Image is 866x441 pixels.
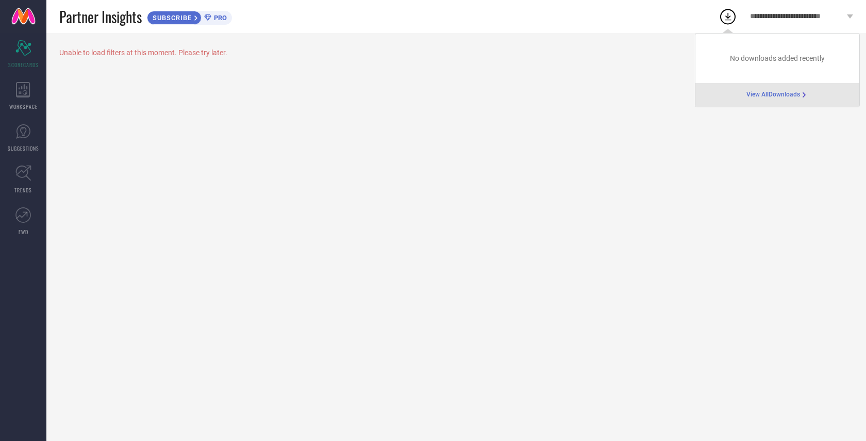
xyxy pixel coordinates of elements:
[19,228,28,236] span: FWD
[9,103,38,110] span: WORKSPACE
[746,91,808,99] div: Open download page
[746,91,808,99] a: View AllDownloads
[59,6,142,27] span: Partner Insights
[746,91,800,99] span: View All Downloads
[147,14,194,22] span: SUBSCRIBE
[730,54,825,62] span: No downloads added recently
[8,144,39,152] span: SUGGESTIONS
[719,7,737,26] div: Open download list
[8,61,39,69] span: SCORECARDS
[147,8,232,25] a: SUBSCRIBEPRO
[211,14,227,22] span: PRO
[59,48,853,57] div: Unable to load filters at this moment. Please try later.
[14,186,32,194] span: TRENDS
